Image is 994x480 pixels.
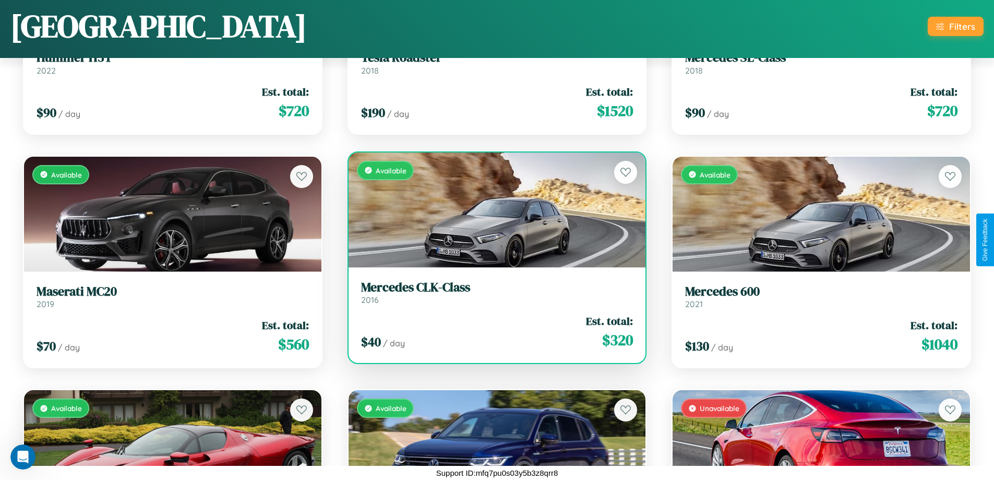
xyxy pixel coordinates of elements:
[361,280,633,306] a: Mercedes CLK-Class2016
[361,65,379,76] span: 2018
[37,299,54,309] span: 2019
[361,295,379,305] span: 2016
[37,104,56,121] span: $ 90
[685,50,957,65] h3: Mercedes SL-Class
[278,334,309,355] span: $ 560
[51,170,82,179] span: Available
[981,219,989,261] div: Give Feedback
[361,280,633,295] h3: Mercedes CLK-Class
[597,100,633,121] span: $ 1520
[927,100,957,121] span: $ 720
[685,104,705,121] span: $ 90
[58,342,80,353] span: / day
[387,109,409,119] span: / day
[37,337,56,355] span: $ 70
[361,50,633,65] h3: Tesla Roadster
[949,21,975,32] div: Filters
[58,109,80,119] span: / day
[37,284,309,299] h3: Maserati MC20
[685,284,957,299] h3: Mercedes 600
[37,50,309,65] h3: Hummer H3T
[10,444,35,470] iframe: Intercom live chat
[685,337,709,355] span: $ 130
[707,109,729,119] span: / day
[376,404,406,413] span: Available
[37,284,309,310] a: Maserati MC202019
[685,65,703,76] span: 2018
[700,404,739,413] span: Unavailable
[685,50,957,76] a: Mercedes SL-Class2018
[37,65,56,76] span: 2022
[436,466,558,480] p: Support ID: mfq7pu0s03y5b3z8qrr8
[262,84,309,99] span: Est. total:
[685,299,703,309] span: 2021
[361,333,381,350] span: $ 40
[376,166,406,175] span: Available
[700,170,730,179] span: Available
[383,338,405,348] span: / day
[911,318,957,333] span: Est. total:
[279,100,309,121] span: $ 720
[586,84,633,99] span: Est. total:
[51,404,82,413] span: Available
[602,330,633,350] span: $ 320
[361,104,385,121] span: $ 190
[262,318,309,333] span: Est. total:
[10,5,307,48] h1: [GEOGRAPHIC_DATA]
[928,17,984,36] button: Filters
[711,342,733,353] span: / day
[911,84,957,99] span: Est. total:
[586,313,633,329] span: Est. total:
[37,50,309,76] a: Hummer H3T2022
[685,284,957,310] a: Mercedes 6002021
[361,50,633,76] a: Tesla Roadster2018
[921,334,957,355] span: $ 1040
